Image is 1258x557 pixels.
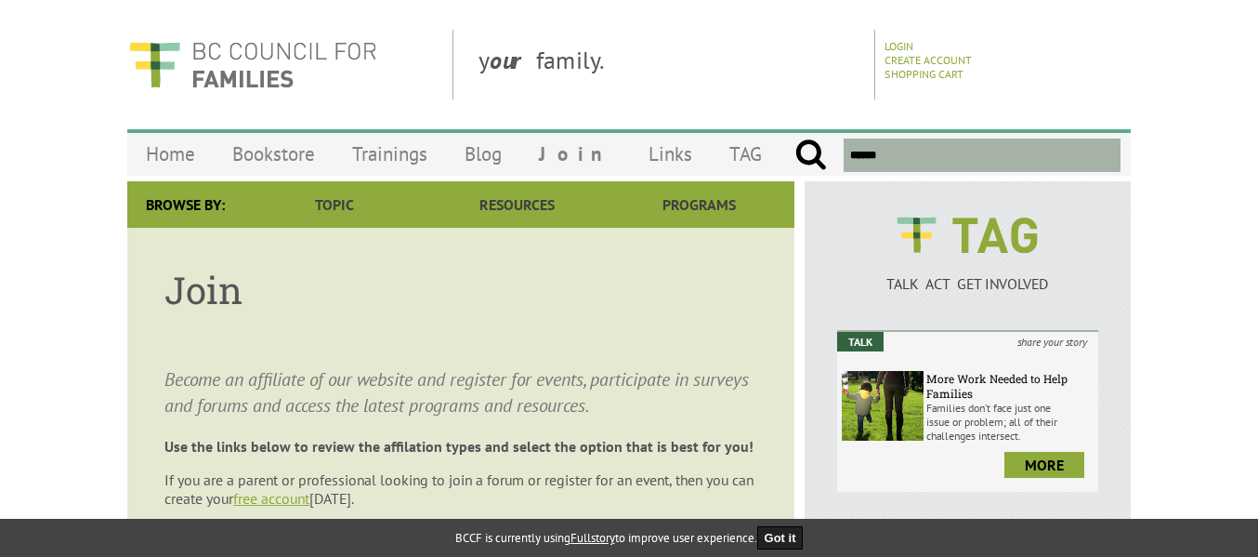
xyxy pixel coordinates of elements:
[127,30,378,99] img: BC Council for FAMILIES
[711,132,780,176] a: TAG
[885,53,972,67] a: Create Account
[837,256,1098,293] a: TALK ACT GET INVOLVED
[926,371,1094,401] h6: More Work Needed to Help Families
[570,530,615,546] a: Fullstory
[164,265,757,314] h1: Join
[164,366,757,418] p: Become an affiliate of our website and register for events, participate in surveys and forums and...
[127,132,214,176] a: Home
[630,132,711,176] a: Links
[426,181,608,228] a: Resources
[334,132,446,176] a: Trainings
[885,39,913,53] a: Login
[926,401,1094,443] p: Families don’t face just one issue or problem; all of their challenges intersect.
[884,200,1051,271] img: BCCF's TAG Logo
[233,489,309,508] a: free account
[837,274,1098,293] p: TALK ACT GET INVOLVED
[164,471,757,508] p: If you are a parent or professional looking to join a forum or register for an event, then you ca...
[464,30,875,99] div: y family.
[446,132,520,176] a: Blog
[243,181,426,228] a: Topic
[609,181,791,228] a: Programs
[214,132,334,176] a: Bookstore
[837,332,884,351] em: Talk
[490,45,536,75] strong: our
[794,139,827,172] input: Submit
[520,132,630,176] a: Join
[164,437,753,456] strong: Use the links below to review the affilation types and select the option that is best for you!
[1004,452,1084,478] a: more
[1006,332,1098,351] i: share your story
[757,526,804,550] button: Got it
[127,181,243,228] div: Browse By:
[885,67,963,81] a: Shopping Cart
